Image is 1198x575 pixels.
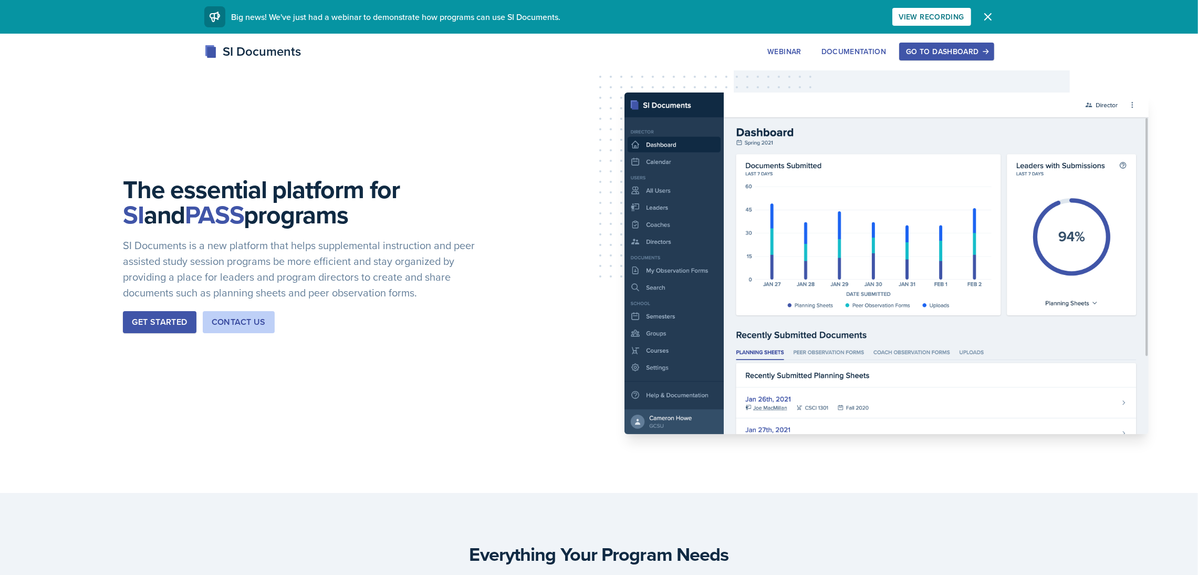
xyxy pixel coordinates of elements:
div: Contact Us [212,316,266,328]
h3: Everything Your Program Needs [213,543,986,564]
div: Webinar [767,47,801,56]
div: View Recording [899,13,964,21]
div: Get Started [132,316,187,328]
div: SI Documents [204,42,301,61]
button: View Recording [892,8,971,26]
button: Get Started [123,311,196,333]
div: Documentation [821,47,887,56]
button: Go to Dashboard [899,43,994,60]
button: Webinar [761,43,808,60]
div: Go to Dashboard [906,47,987,56]
span: Big news! We've just had a webinar to demonstrate how programs can use SI Documents. [232,11,561,23]
button: Contact Us [203,311,275,333]
button: Documentation [815,43,893,60]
